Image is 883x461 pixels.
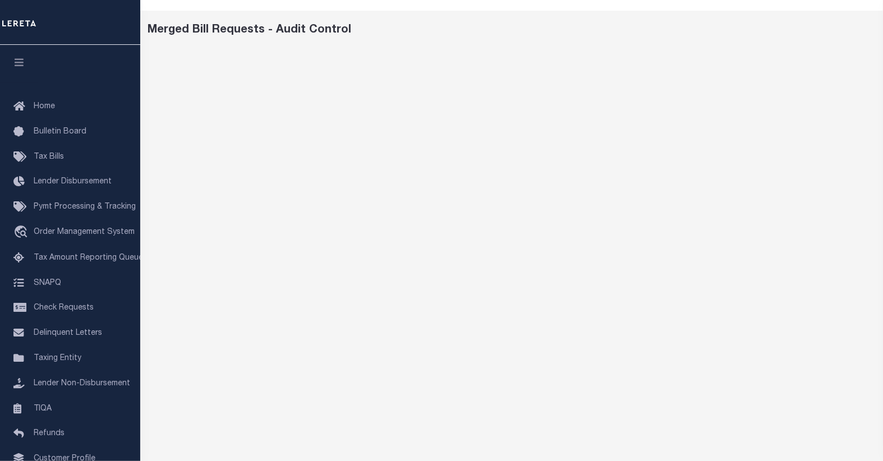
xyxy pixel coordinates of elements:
span: Tax Bills [34,153,64,161]
span: Lender Disbursement [34,178,112,186]
span: TIQA [34,404,52,412]
span: SNAPQ [34,279,61,287]
span: Check Requests [34,304,94,312]
span: Taxing Entity [34,354,81,362]
i: travel_explore [13,225,31,240]
span: Bulletin Board [34,128,86,136]
span: Refunds [34,430,65,437]
span: Lender Non-Disbursement [34,380,130,388]
span: Tax Amount Reporting Queue [34,254,143,262]
span: Pymt Processing & Tracking [34,203,136,211]
span: Order Management System [34,228,135,236]
span: Delinquent Letters [34,329,102,337]
div: Merged Bill Requests - Audit Control [148,22,876,39]
span: Home [34,103,55,110]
